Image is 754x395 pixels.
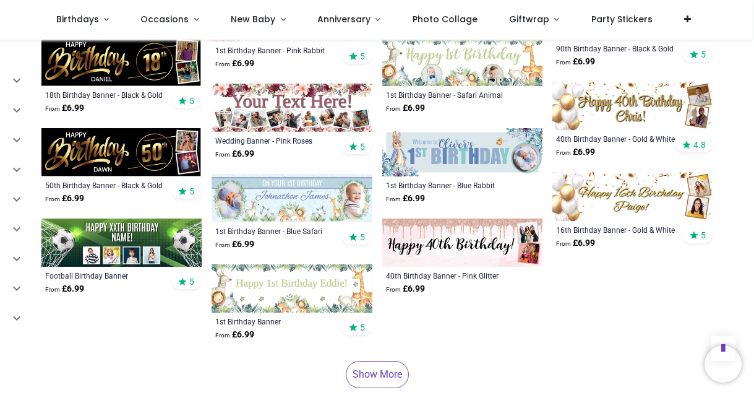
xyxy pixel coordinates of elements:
span: From [215,332,230,339]
span: From [45,196,60,202]
img: Personalised Happy 40th Birthday Banner - Pink Glitter - 2 Photo Upload [382,219,543,267]
iframe: Brevo live chat [705,345,742,383]
img: Personalised Wedding Banner - Pink Roses - Custom Text & 9 Photo Upload [212,84,372,132]
span: Photo Collage [413,13,478,25]
a: 16th Birthday Banner - Gold & White Balloons [556,225,679,235]
span: From [215,241,230,248]
span: Birthdays [56,13,99,25]
img: Personalised 1st Birthday Banner - Blue Safari Animal - Custom Name & 2 Photo Upload [212,174,372,222]
span: 5 [189,95,194,106]
img: Personalised Happy 1st Birthday Banner - Blue Rabbit - Custom Name & 1 Photo Upload [382,128,543,176]
img: Personalised Happy 18th Birthday Banner - Black & Gold - Custom Name & 2 Photo Upload [41,38,202,86]
strong: £ 6.99 [45,283,84,295]
a: Show More [346,361,409,388]
a: 1st Birthday Banner [215,316,338,326]
a: 1st Birthday Banner - Blue Rabbit [386,180,508,190]
strong: £ 6.99 [386,283,425,295]
span: From [556,149,571,156]
span: From [386,105,401,112]
strong: £ 6.99 [556,146,595,158]
span: From [556,59,571,66]
span: 5 [701,49,706,60]
strong: £ 6.99 [215,148,254,160]
img: Happy 1st Birthday Banner - Safari Animal Friends [212,264,372,313]
strong: £ 6.99 [215,238,254,251]
img: Personalised Happy 16th Birthday Banner - Gold & White Balloons - 2 Photo Upload [552,172,713,220]
span: 5 [189,276,194,287]
img: Personalised Football Birthday Banner - Kids Football Goal- Custom Text & 4 Photos [41,219,202,267]
span: 5 [701,230,706,241]
span: 5 [360,51,365,62]
strong: £ 6.99 [556,56,595,68]
a: 1st Birthday Banner - Pink Rabbit [215,45,338,55]
span: From [386,196,401,202]
strong: £ 6.99 [215,58,254,70]
span: From [45,286,60,293]
span: 5 [360,232,365,243]
span: From [556,240,571,247]
img: Personalised Happy 50th Birthday Banner - Black & Gold - 2 Photo Upload [41,128,202,176]
strong: £ 6.99 [386,193,425,205]
span: 5 [360,141,365,152]
strong: £ 6.99 [386,102,425,115]
img: Personalised Happy 1st Birthday Banner - Safari Animal Friends - 2 Photo Upload [382,38,543,86]
strong: £ 6.99 [45,193,84,205]
span: From [215,151,230,158]
a: 40th Birthday Banner - Pink Glitter [386,271,508,280]
a: 50th Birthday Banner - Black & Gold [45,180,168,190]
span: From [45,105,60,112]
span: 5 [189,186,194,197]
a: Football Birthday Banner [45,271,168,280]
a: 18th Birthday Banner - Black & Gold [45,90,168,100]
span: 4.8 [693,139,706,150]
a: Wedding Banner - Pink Roses [215,136,338,145]
span: Occasions [140,13,189,25]
span: Anniversary [317,13,371,25]
img: Personalised Happy 40th Birthday Banner - Gold & White Balloons - 2 Photo Upload [552,82,713,130]
span: From [215,61,230,67]
span: From [386,286,401,293]
strong: £ 6.99 [45,102,84,115]
a: 40th Birthday Banner - Gold & White Balloons [556,134,679,144]
a: 1st Birthday Banner - Blue Safari Animal [215,226,338,236]
span: 5 [360,322,365,333]
span: Party Stickers [591,13,653,25]
a: 90th Birthday Banner - Black & Gold [556,43,679,53]
strong: £ 6.99 [556,237,595,250]
span: Giftwrap [509,13,549,25]
a: 1st Birthday Banner - Safari Animal Friends [386,90,508,100]
span: New Baby [231,13,275,25]
strong: £ 6.99 [215,329,254,341]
